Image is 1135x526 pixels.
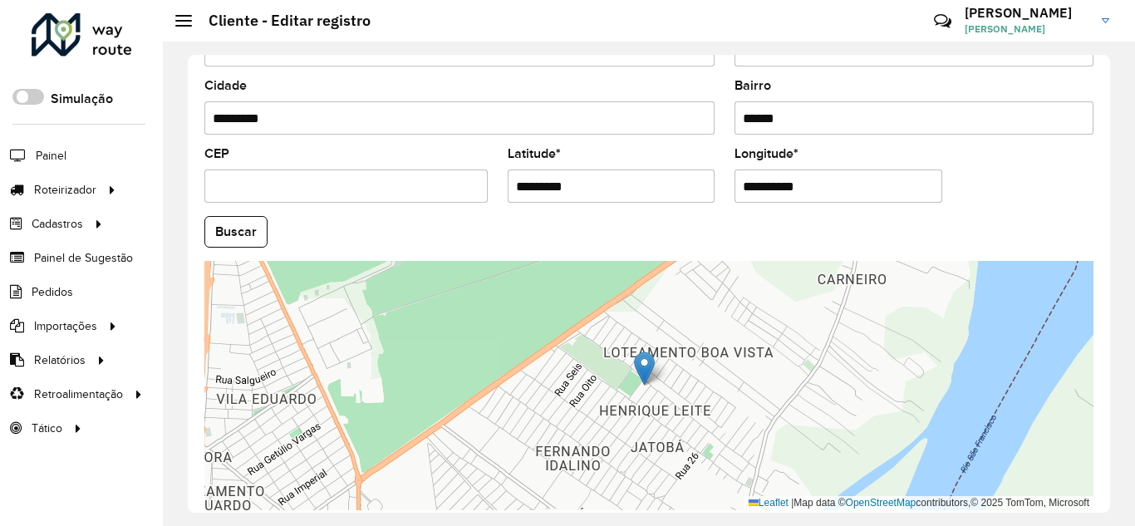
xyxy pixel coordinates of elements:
span: Painel [36,147,66,165]
label: Latitude [508,144,561,164]
label: Bairro [735,76,771,96]
label: CEP [204,144,229,164]
span: [PERSON_NAME] [965,22,1089,37]
div: Map data © contributors,© 2025 TomTom, Microsoft [744,496,1093,510]
a: Leaflet [749,497,789,509]
img: Marker [634,351,655,386]
h3: [PERSON_NAME] [965,5,1089,21]
label: Longitude [735,144,798,164]
span: | [791,497,794,509]
a: Contato Rápido [925,3,961,39]
span: Cadastros [32,215,83,233]
span: Painel de Sugestão [34,249,133,267]
label: Simulação [51,89,113,109]
span: Roteirizador [34,181,96,199]
a: OpenStreetMap [846,497,916,509]
span: Retroalimentação [34,386,123,403]
span: Pedidos [32,283,73,301]
span: Tático [32,420,62,437]
button: Buscar [204,216,268,248]
span: Relatórios [34,351,86,369]
label: Cidade [204,76,247,96]
span: Importações [34,317,97,335]
h2: Cliente - Editar registro [192,12,371,30]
